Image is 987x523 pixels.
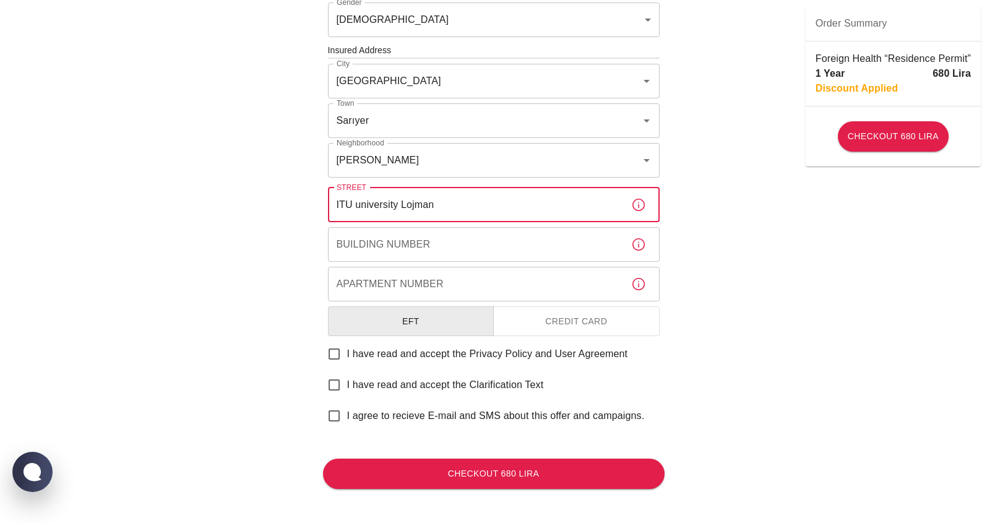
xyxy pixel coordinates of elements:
[638,152,655,169] button: Open
[337,182,366,192] label: Street
[328,306,494,337] button: EFT
[337,98,354,108] label: Town
[347,347,628,361] span: I have read and accept the Privacy Policy and User Agreement
[638,72,655,90] button: Open
[347,408,645,423] span: I agree to recieve E-mail and SMS about this offer and campaigns.
[816,51,971,66] p: Foreign Health “Residence Permit”
[816,81,898,96] p: Discount Applied
[638,112,655,129] button: Open
[328,44,660,58] h6: Insured Address
[933,66,971,81] p: 680 Lira
[337,137,384,148] label: Neighborhood
[347,378,544,392] span: I have read and accept the Clarification Text
[328,2,660,37] div: [DEMOGRAPHIC_DATA]
[816,16,971,31] span: Order Summary
[323,459,665,489] button: Checkout 680 Lira
[838,121,949,152] button: Checkout 680 Lira
[337,58,350,69] label: City
[493,306,660,337] button: Credit Card
[816,66,845,81] p: 1 Year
